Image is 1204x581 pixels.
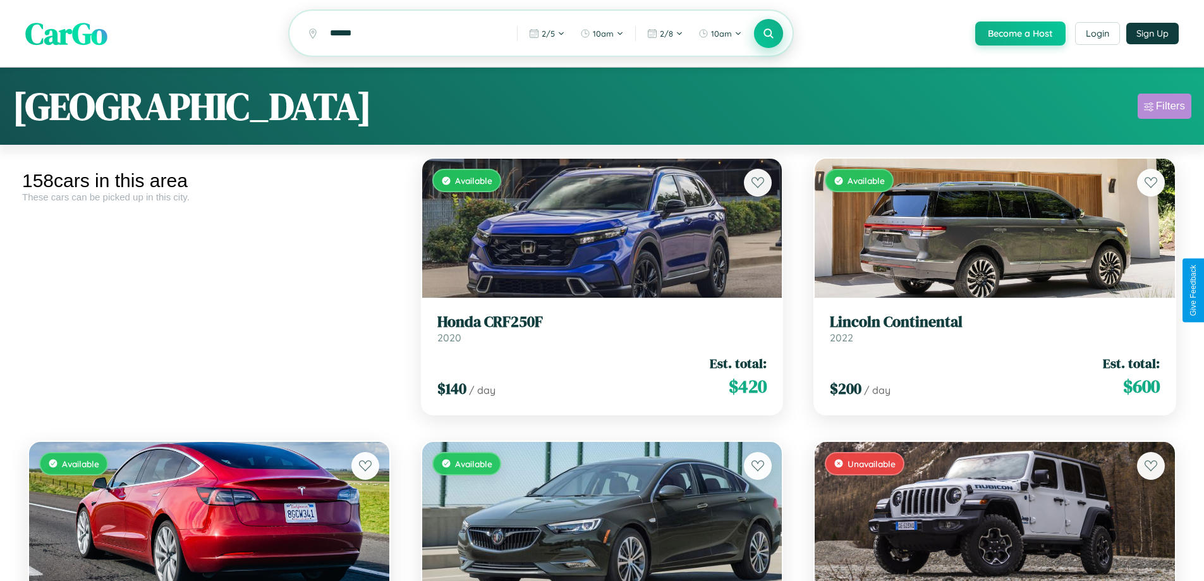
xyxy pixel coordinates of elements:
[62,458,99,469] span: Available
[692,23,748,44] button: 10am
[1103,354,1160,372] span: Est. total:
[711,28,732,39] span: 10am
[864,384,891,396] span: / day
[1126,23,1179,44] button: Sign Up
[437,313,767,331] h3: Honda CRF250F
[830,313,1160,331] h3: Lincoln Continental
[830,378,861,399] span: $ 200
[830,331,853,344] span: 2022
[22,170,396,192] div: 158 cars in this area
[455,458,492,469] span: Available
[455,175,492,186] span: Available
[729,374,767,399] span: $ 420
[593,28,614,39] span: 10am
[641,23,690,44] button: 2/8
[13,80,372,132] h1: [GEOGRAPHIC_DATA]
[574,23,630,44] button: 10am
[437,378,466,399] span: $ 140
[975,21,1066,46] button: Become a Host
[437,313,767,344] a: Honda CRF250F2020
[542,28,555,39] span: 2 / 5
[523,23,571,44] button: 2/5
[22,192,396,202] div: These cars can be picked up in this city.
[1075,22,1120,45] button: Login
[25,13,107,54] span: CarGo
[1156,100,1185,113] div: Filters
[660,28,673,39] span: 2 / 8
[848,175,885,186] span: Available
[1138,94,1191,119] button: Filters
[1123,374,1160,399] span: $ 600
[710,354,767,372] span: Est. total:
[830,313,1160,344] a: Lincoln Continental2022
[1189,265,1198,316] div: Give Feedback
[848,458,896,469] span: Unavailable
[437,331,461,344] span: 2020
[469,384,496,396] span: / day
